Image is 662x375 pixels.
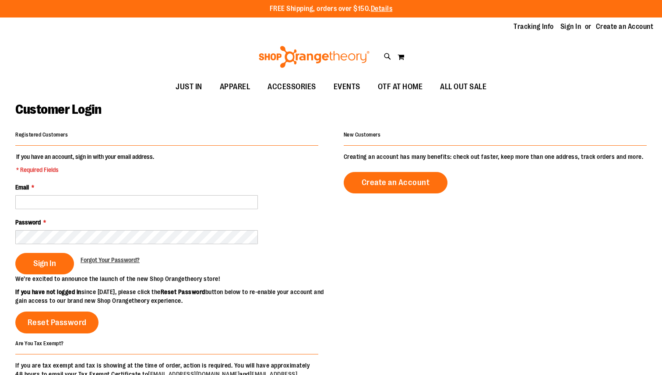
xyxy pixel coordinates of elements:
[344,172,448,193] a: Create an Account
[270,4,393,14] p: FREE Shipping, orders over $150.
[378,77,423,97] span: OTF AT HOME
[15,102,101,117] span: Customer Login
[81,256,140,264] a: Forgot Your Password?
[371,5,393,13] a: Details
[15,287,331,305] p: since [DATE], please click the button below to re-enable your account and gain access to our bran...
[15,184,29,191] span: Email
[16,165,154,174] span: * Required Fields
[257,46,371,68] img: Shop Orangetheory
[440,77,486,97] span: ALL OUT SALE
[334,77,360,97] span: EVENTS
[33,259,56,268] span: Sign In
[15,253,74,274] button: Sign In
[268,77,316,97] span: ACCESSORIES
[15,219,41,226] span: Password
[161,288,205,295] strong: Reset Password
[15,274,331,283] p: We’re excited to announce the launch of the new Shop Orangetheory store!
[362,178,430,187] span: Create an Account
[15,288,81,295] strong: If you have not logged in
[514,22,554,32] a: Tracking Info
[596,22,654,32] a: Create an Account
[15,132,68,138] strong: Registered Customers
[344,152,647,161] p: Creating an account has many benefits: check out faster, keep more than one address, track orders...
[15,152,155,174] legend: If you have an account, sign in with your email address.
[344,132,381,138] strong: New Customers
[15,312,99,333] a: Reset Password
[28,318,87,327] span: Reset Password
[81,256,140,263] span: Forgot Your Password?
[176,77,202,97] span: JUST IN
[15,340,64,346] strong: Are You Tax Exempt?
[220,77,250,97] span: APPAREL
[560,22,581,32] a: Sign In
